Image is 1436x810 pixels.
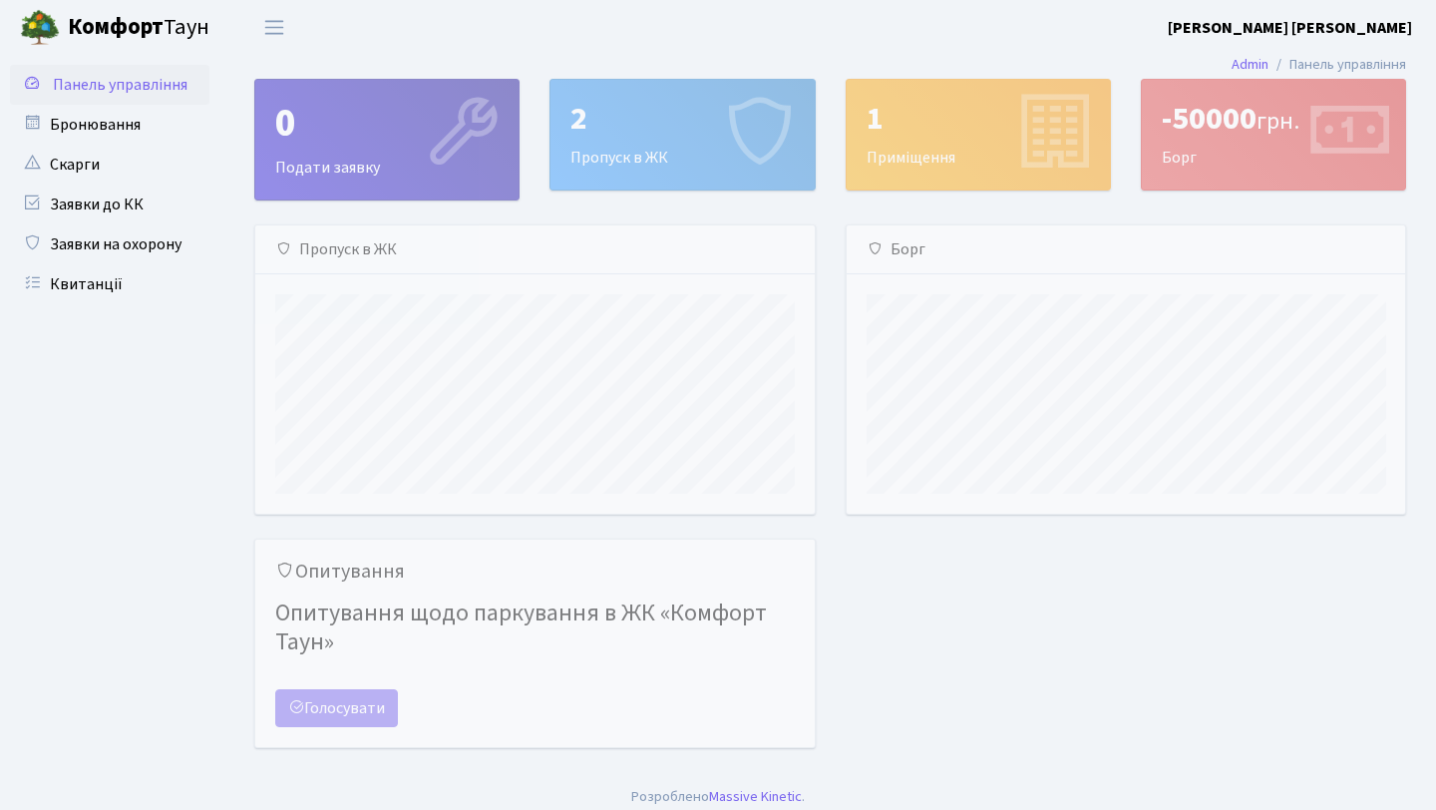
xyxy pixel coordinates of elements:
a: Massive Kinetic [709,786,802,807]
b: Комфорт [68,11,164,43]
a: Заявки до КК [10,185,209,224]
a: Скарги [10,145,209,185]
h5: Опитування [275,560,795,584]
div: Пропуск в ЖК [255,225,815,274]
a: [PERSON_NAME] [PERSON_NAME] [1168,16,1412,40]
h4: Опитування щодо паркування в ЖК «Комфорт Таун» [275,592,795,665]
img: logo.png [20,8,60,48]
nav: breadcrumb [1202,44,1436,86]
li: Панель управління [1268,54,1406,76]
div: Пропуск в ЖК [550,80,814,190]
div: 1 [867,100,1090,138]
div: 2 [570,100,794,138]
a: Заявки на охорону [10,224,209,264]
a: Розроблено [631,786,709,807]
span: Таун [68,11,209,45]
div: Борг [847,225,1406,274]
span: Панель управління [53,74,187,96]
div: Подати заявку [255,80,519,200]
div: -50000 [1162,100,1385,138]
a: Квитанції [10,264,209,304]
a: 2Пропуск в ЖК [549,79,815,191]
div: Борг [1142,80,1405,190]
div: 0 [275,100,499,148]
button: Переключити навігацію [249,11,299,44]
a: Бронювання [10,105,209,145]
a: Голосувати [275,689,398,727]
b: [PERSON_NAME] [PERSON_NAME] [1168,17,1412,39]
a: 0Подати заявку [254,79,520,201]
div: . [631,786,805,808]
span: грн. [1256,104,1299,139]
div: Приміщення [847,80,1110,190]
a: Панель управління [10,65,209,105]
a: Admin [1232,54,1268,75]
a: 1Приміщення [846,79,1111,191]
